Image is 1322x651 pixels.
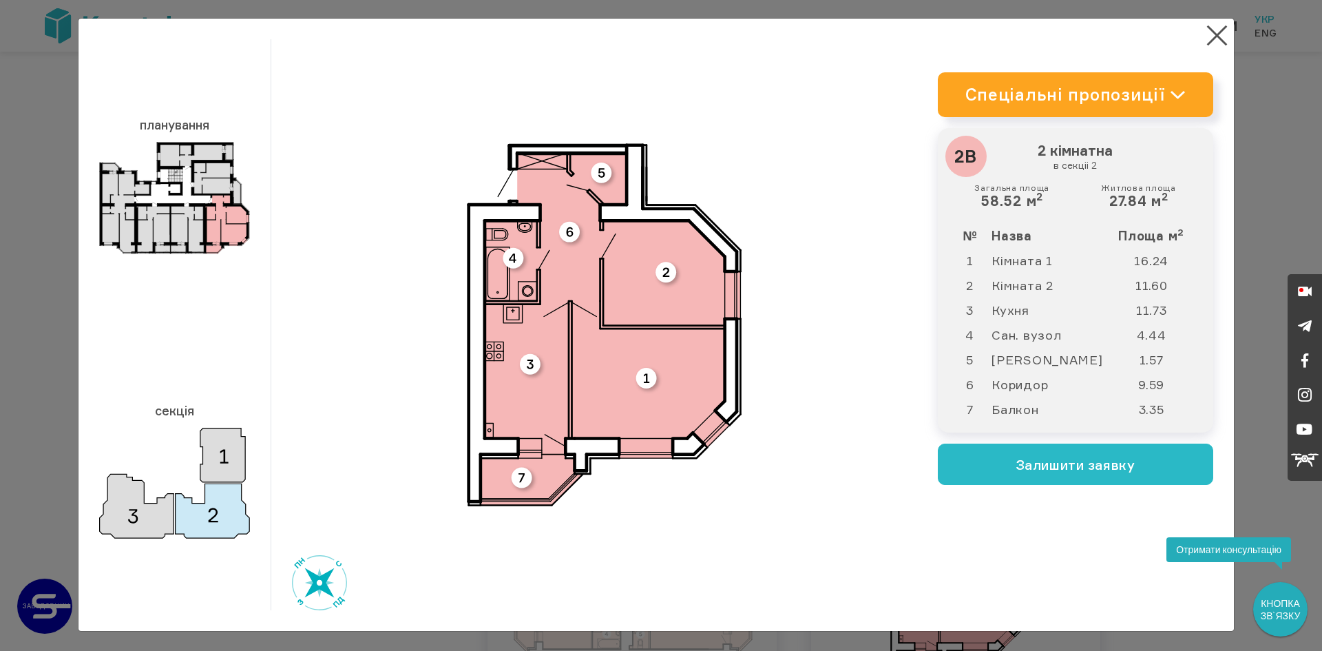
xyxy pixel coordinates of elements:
sup: 2 [1162,190,1168,203]
td: 2 [949,273,992,298]
td: 11.73 [1114,298,1202,322]
td: 5 [949,347,992,372]
td: Балкон [991,397,1114,422]
a: Спеціальні пропозиції [938,72,1213,117]
td: 4.44 [1114,322,1202,347]
td: Кухня [991,298,1114,322]
div: Отримати консультацію [1166,537,1291,562]
td: Сан. вузол [991,322,1114,347]
td: 4 [949,322,992,347]
button: Залишити заявку [938,444,1213,485]
td: 3.35 [1114,397,1202,422]
h3: секція [99,397,250,424]
img: 2b_2.svg [467,143,742,506]
div: 27.84 м [1101,183,1175,209]
th: Назва [991,223,1114,248]
td: 1.57 [1114,347,1202,372]
th: Площа м [1114,223,1202,248]
td: 1 [949,248,992,273]
td: 7 [949,397,992,422]
small: Загальна площа [974,183,1049,193]
button: Close [1204,22,1230,49]
div: КНОПКА ЗВ`ЯЗКУ [1255,583,1306,635]
td: 6 [949,372,992,397]
small: Житлова площа [1101,183,1175,193]
td: 3 [949,298,992,322]
td: Коридор [991,372,1114,397]
td: 9.59 [1114,372,1202,397]
sup: 2 [1177,227,1184,238]
td: Кімната 2 [991,273,1114,298]
th: № [949,223,992,248]
td: 11.60 [1114,273,1202,298]
sup: 2 [1036,190,1043,203]
div: 58.52 м [974,183,1049,209]
h3: планування [99,111,250,138]
div: 2В [945,136,987,177]
td: [PERSON_NAME] [991,347,1114,372]
h3: 2 кімнатна [949,139,1202,175]
td: 16.24 [1114,248,1202,273]
td: Кімната 1 [991,248,1114,273]
small: в секціі 2 [952,159,1199,172]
